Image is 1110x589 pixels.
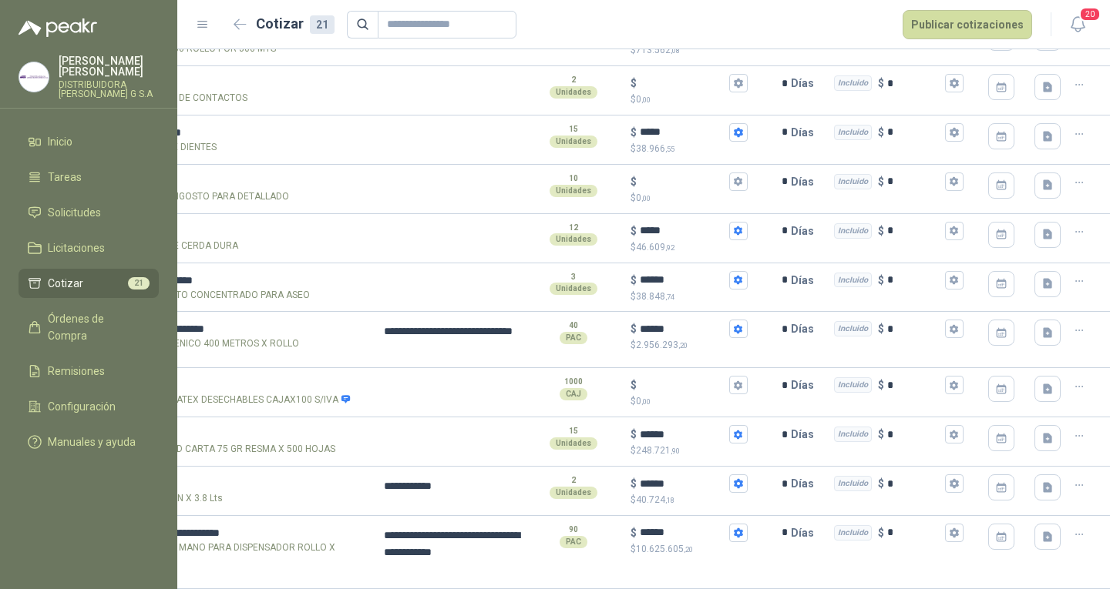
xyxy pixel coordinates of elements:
[1064,11,1091,38] button: 20
[48,133,72,150] span: Inicio
[560,388,587,400] div: CAJ
[878,223,884,239] p: $
[128,277,150,289] span: 21
[887,176,942,187] input: Incluido $
[834,75,872,91] div: Incluido
[640,225,726,236] input: $$46.609,92
[631,142,748,156] p: $
[564,376,583,388] p: 1000
[887,429,942,440] input: Incluido $
[76,527,362,539] input: -TOALLA DE MANO PARA DISPENSADOR ROLLO X
[631,394,748,409] p: $
[636,494,674,505] span: 40.724
[631,75,637,92] p: $
[640,274,726,286] input: $$38.848,74
[571,271,576,283] p: 3
[631,493,748,507] p: $
[76,380,362,391] input: -GUANTES LATEX DESECHABLES CAJAX100 S/IVA
[887,527,942,538] input: Incluido $
[729,74,748,92] button: $$0,00
[834,273,872,288] div: Incluido
[636,45,680,55] span: 713.562
[76,442,335,457] p: - PAPEL BOND CARTA 75 GR RESMA X 500 HOJAS
[18,198,159,227] a: Solicitudes
[59,80,159,99] p: DISTRIBUIDORA [PERSON_NAME] G S.A
[550,136,597,148] div: Unidades
[729,524,748,542] button: $$10.625.605,20
[631,426,637,443] p: $
[791,265,820,296] p: Días
[641,194,651,202] span: ,00
[945,474,964,493] button: Incluido $
[550,185,597,197] div: Unidades
[729,222,748,240] button: $$46.609,92
[887,323,942,335] input: Incluido $
[76,393,351,407] p: - GUANTES LATEX DESECHABLES CAJAX100 S/IVA
[640,380,726,391] input: $$0,00
[834,223,872,239] div: Incluido
[631,475,637,492] p: $
[18,392,159,421] a: Configuración
[560,332,587,344] div: PAC
[729,425,748,443] button: $$248.721,90
[887,380,942,391] input: Incluido $
[48,433,136,450] span: Manuales y ayuda
[903,10,1032,39] button: Publicar cotizaciones
[76,478,362,490] input: -KLAX GALON X 3.8 Lts
[671,447,680,455] span: ,90
[18,162,159,192] a: Tareas
[76,288,310,303] p: - HIPOCLORITO CONCENTRADO PARA ASEO
[48,275,83,292] span: Cotizar
[631,542,748,557] p: $
[878,426,884,443] p: $
[791,313,820,344] p: Días
[791,370,820,400] p: Días
[945,74,964,92] button: Incluido $
[18,127,159,156] a: Inicio
[878,475,884,492] p: $
[631,223,637,239] p: $
[945,123,964,142] button: Incluido $
[76,78,362,89] input: -LIMPIADOR DE CONTACTOS
[76,275,362,286] input: -HIPOCLORITO CONCENTRADO PARA ASEO
[631,443,748,458] p: $
[878,173,884,190] p: $
[560,536,587,548] div: PAC
[945,222,964,240] button: Incluido $
[631,43,748,58] p: $
[729,123,748,142] button: $$38.966,55
[48,310,144,344] span: Órdenes de Compra
[636,340,688,350] span: 2.956.293
[48,363,105,380] span: Remisiones
[729,376,748,394] button: $$0,00
[834,377,872,393] div: Incluido
[76,323,362,335] input: -PAPEL HIGIENICO 400 METROS X ROLLO
[550,437,597,450] div: Unidades
[878,376,884,393] p: $
[18,356,159,386] a: Remisiones
[569,172,578,185] p: 10
[878,124,884,141] p: $
[59,55,159,77] p: [PERSON_NAME] [PERSON_NAME]
[76,540,335,555] p: - TOALLA DE MANO PARA DISPENSADOR ROLLO X
[76,226,362,237] input: -ESCOBA DE CERDA DURA
[569,320,578,332] p: 40
[945,524,964,542] button: Incluido $
[640,78,726,89] input: $$0,00
[1079,7,1101,22] span: 20
[640,176,726,187] input: $$0,00
[310,15,335,34] div: 21
[550,86,597,99] div: Unidades
[665,243,674,252] span: ,92
[550,233,597,246] div: Unidades
[631,92,748,107] p: $
[256,13,335,35] h2: Cotizar
[636,143,674,154] span: 38.966
[636,544,693,554] span: 10.625.605
[48,204,101,221] span: Solicitudes
[945,425,964,443] button: Incluido $
[636,242,674,253] span: 46.609
[76,336,299,351] p: - PAPEL HIGIENICO 400 METROS X ROLLO
[631,173,637,190] p: $
[729,474,748,493] button: $$40.724,18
